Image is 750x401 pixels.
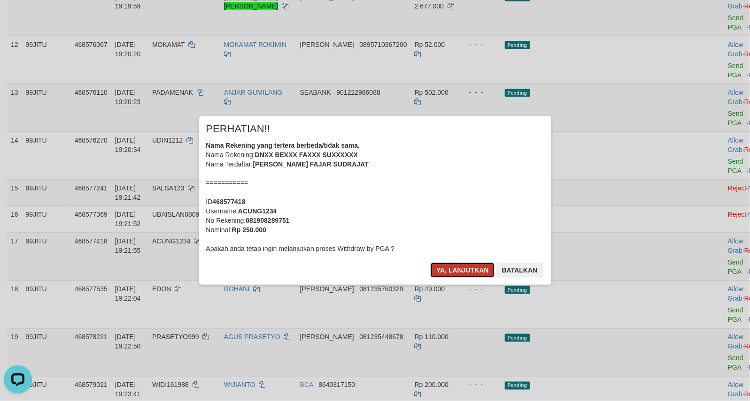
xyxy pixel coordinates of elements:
button: Open LiveChat chat widget [4,4,32,32]
b: [PERSON_NAME] FAJAR SUDRAJAT [253,160,369,168]
b: Rp 250.000 [232,226,266,234]
span: PERHATIAN!! [206,124,271,134]
b: DNXX BEXXX FAXXX SUXXXXXX [255,151,358,159]
b: 081908289751 [246,217,289,224]
button: Ya, lanjutkan [431,263,495,278]
b: Nama Rekening yang tertera berbeda/tidak sama. [206,142,360,149]
div: Nama Rekening: Nama Terdaftar: =========== ID Username: No Rekening: Nominal: Apakah anda tetap i... [206,141,544,253]
button: Batalkan [496,263,543,278]
b: 468577418 [213,198,246,205]
b: ACUNG1234 [238,207,277,215]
